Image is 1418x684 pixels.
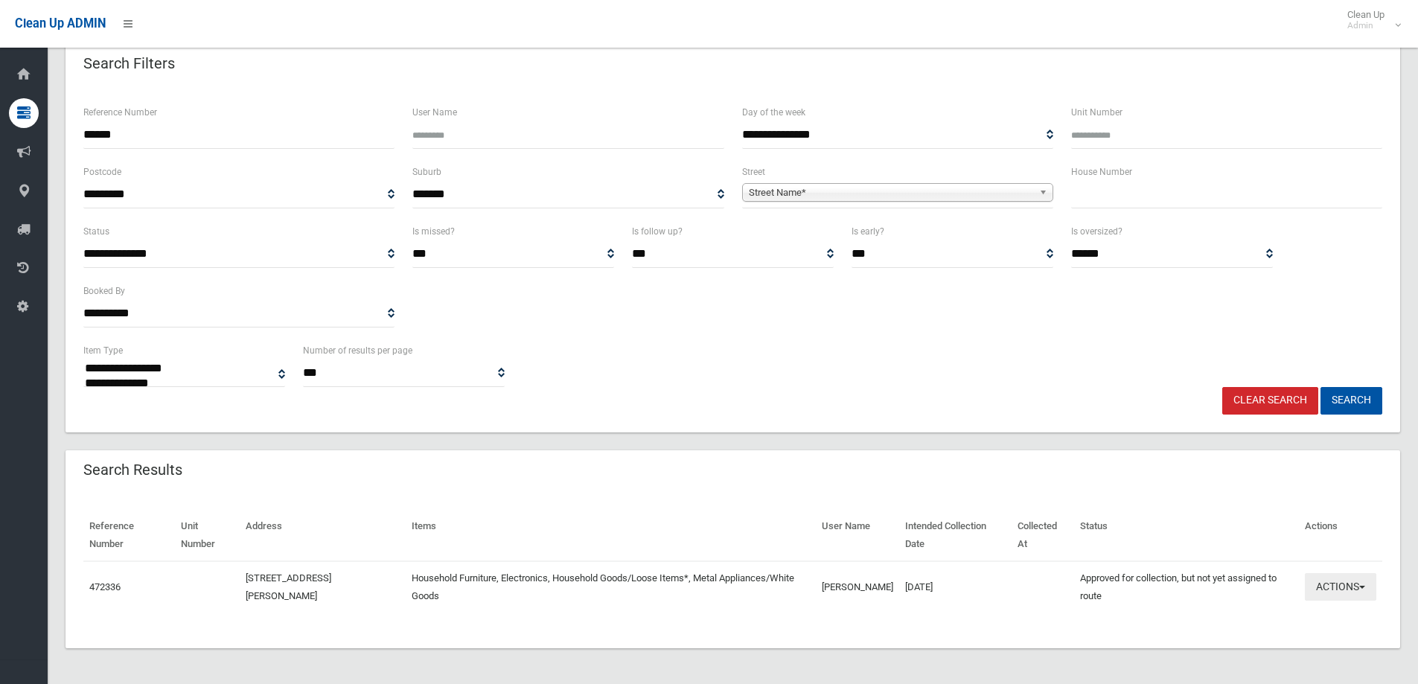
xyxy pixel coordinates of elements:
[303,342,412,359] label: Number of results per page
[1074,561,1299,613] td: Approved for collection, but not yet assigned to route
[83,342,123,359] label: Item Type
[816,561,899,613] td: [PERSON_NAME]
[1299,510,1382,561] th: Actions
[899,561,1012,613] td: [DATE]
[66,49,193,78] header: Search Filters
[1074,510,1299,561] th: Status
[412,223,455,240] label: Is missed?
[1222,387,1318,415] a: Clear Search
[1340,9,1399,31] span: Clean Up
[406,510,816,561] th: Items
[1320,387,1382,415] button: Search
[83,510,175,561] th: Reference Number
[816,510,899,561] th: User Name
[175,510,240,561] th: Unit Number
[83,104,157,121] label: Reference Number
[83,283,125,299] label: Booked By
[246,572,331,601] a: [STREET_ADDRESS][PERSON_NAME]
[406,561,816,613] td: Household Furniture, Electronics, Household Goods/Loose Items*, Metal Appliances/White Goods
[1071,104,1122,121] label: Unit Number
[1071,164,1132,180] label: House Number
[742,164,765,180] label: Street
[15,16,106,31] span: Clean Up ADMIN
[632,223,683,240] label: Is follow up?
[66,456,200,485] header: Search Results
[412,164,441,180] label: Suburb
[83,164,121,180] label: Postcode
[1012,510,1074,561] th: Collected At
[89,581,121,592] a: 472336
[1347,20,1385,31] small: Admin
[1071,223,1122,240] label: Is oversized?
[852,223,884,240] label: Is early?
[1305,573,1376,601] button: Actions
[749,184,1033,202] span: Street Name*
[742,104,805,121] label: Day of the week
[240,510,406,561] th: Address
[83,223,109,240] label: Status
[899,510,1012,561] th: Intended Collection Date
[412,104,457,121] label: User Name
